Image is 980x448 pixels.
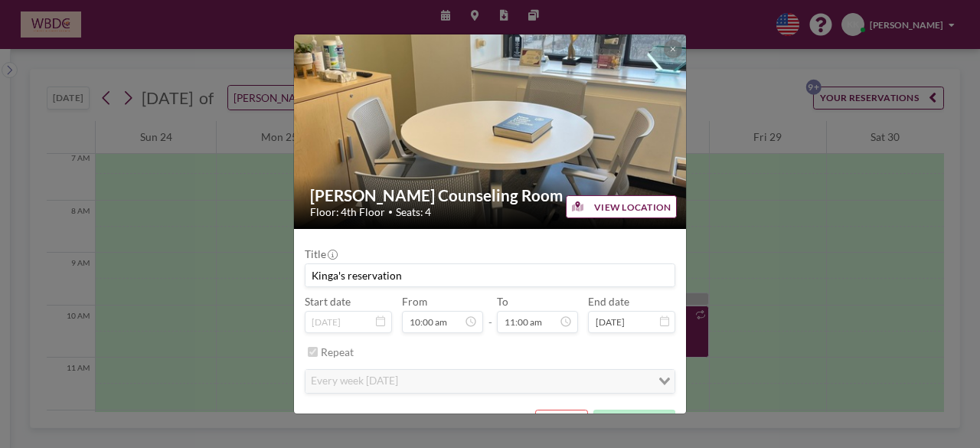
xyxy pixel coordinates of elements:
label: End date [588,295,629,308]
input: (No title) [305,264,675,286]
button: REMOVE [535,410,588,433]
span: Seats: 4 [396,205,431,218]
input: Search for option [403,373,649,391]
h2: [PERSON_NAME] Counseling Room [310,186,672,206]
span: • [388,207,393,217]
label: Start date [305,295,351,308]
label: To [497,295,508,308]
span: every week [DATE] [309,373,401,391]
button: SAVE CHANGES [593,410,676,433]
div: Search for option [305,370,675,394]
label: From [402,295,427,308]
span: Floor: 4th Floor [310,205,385,218]
label: Title [305,247,337,260]
span: - [488,299,492,329]
button: VIEW LOCATION [566,195,677,219]
label: Repeat [321,345,354,358]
